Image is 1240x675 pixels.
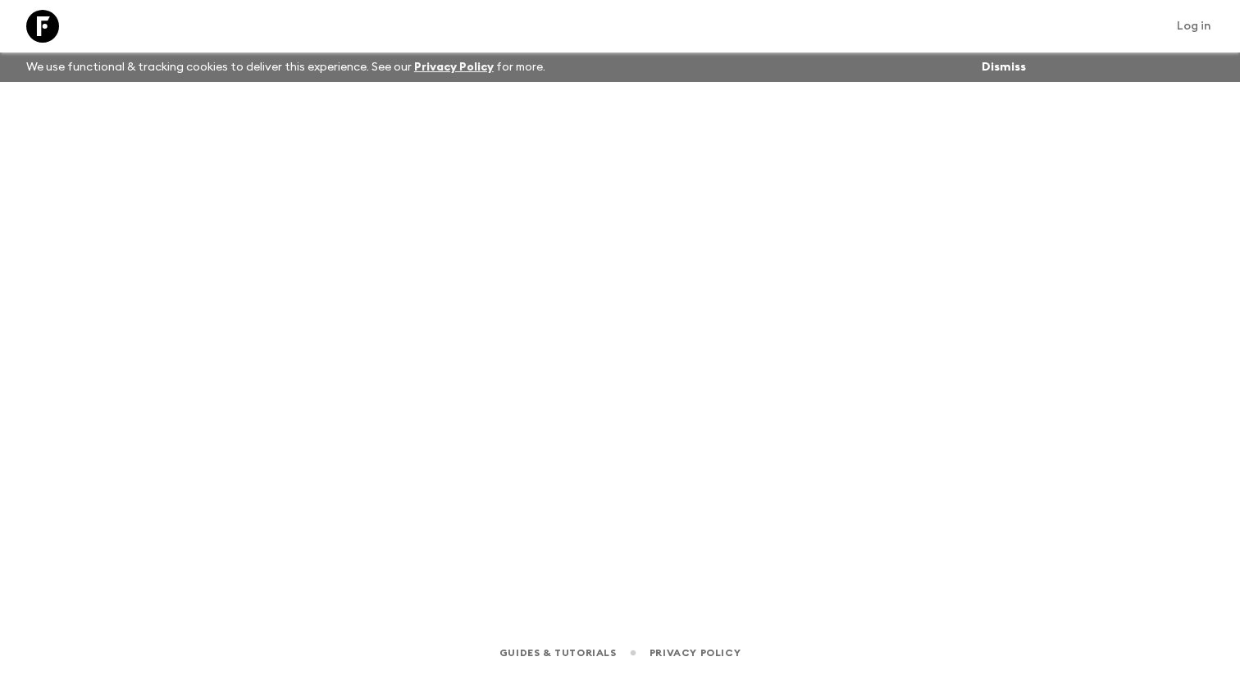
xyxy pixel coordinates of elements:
button: Dismiss [978,56,1030,79]
a: Guides & Tutorials [499,644,617,662]
a: Privacy Policy [414,62,494,73]
a: Log in [1168,15,1220,38]
p: We use functional & tracking cookies to deliver this experience. See our for more. [20,52,552,82]
a: Privacy Policy [650,644,741,662]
